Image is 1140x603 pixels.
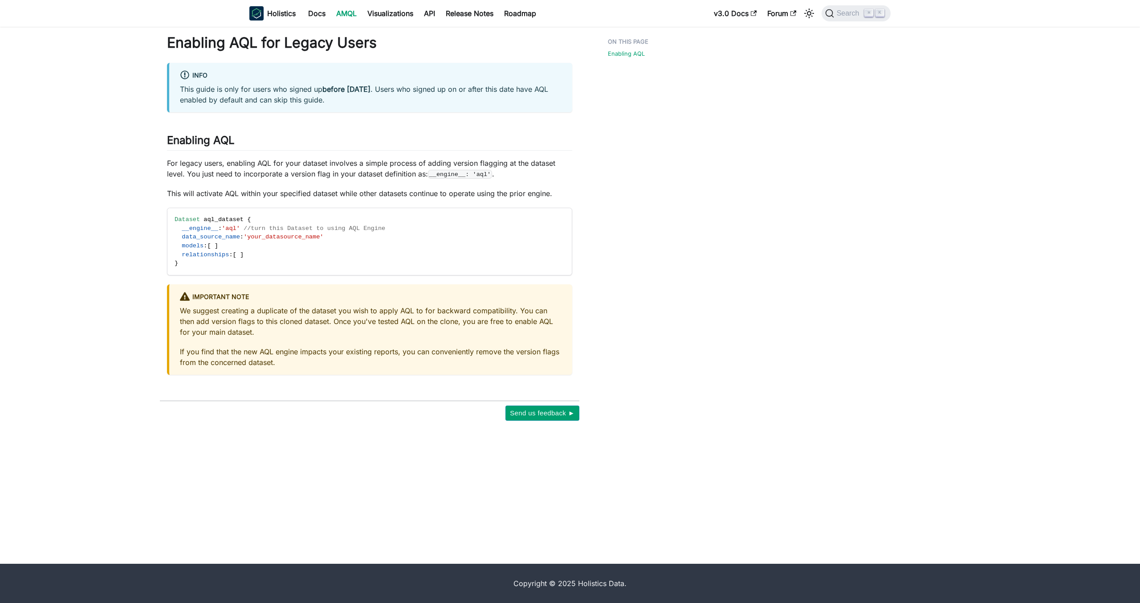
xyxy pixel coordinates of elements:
[180,346,562,368] p: If you find that the new AQL engine impacts your existing reports, you can conveniently remove th...
[834,9,865,17] span: Search
[419,6,440,21] a: API
[708,6,762,21] a: v3.0 Docs
[218,225,222,232] span: :
[180,84,562,105] p: This guide is only for users who signed up . Users who signed up on or after this date have AQL e...
[182,225,218,232] span: __engine__
[864,9,873,17] kbd: ⌘
[240,251,244,258] span: ]
[247,216,251,223] span: {
[440,6,499,21] a: Release Notes
[240,234,244,240] span: :
[180,291,562,303] div: Important Note
[204,216,244,223] span: aql_dataset
[175,216,200,223] span: Dataset
[822,5,891,21] button: Search (Command+K)
[233,251,236,258] span: [
[875,9,884,17] kbd: K
[322,85,370,94] strong: before [DATE]
[167,158,572,179] p: For legacy users, enabling AQL for your dataset involves a simple process of adding version flagg...
[505,406,579,421] button: Send us feedback ►
[428,170,492,179] code: __engine__: 'aql'
[167,134,572,151] h2: Enabling AQL
[510,407,575,419] span: Send us feedback ►
[180,70,562,82] div: info
[180,305,562,337] p: We suggest creating a duplicate of the dataset you wish to apply AQL to for backward compatibilit...
[182,242,204,249] span: models
[244,234,323,240] span: 'your_datasource_name'
[215,242,218,249] span: ]
[802,6,816,21] button: Switch between dark and light mode (currently light mode)
[204,242,207,249] span: :
[362,6,419,21] a: Visualizations
[207,242,211,249] span: [
[182,251,229,258] span: relationships
[229,251,232,258] span: :
[175,260,178,267] span: }
[287,578,853,589] div: Copyright © 2025 Holistics Data.
[249,6,264,21] img: Holistics
[331,6,362,21] a: AMQL
[182,234,240,240] span: data_source_name
[608,49,645,58] a: Enabling AQL
[167,34,572,52] h1: Enabling AQL for Legacy Users
[244,225,385,232] span: //turn this Dataset to using AQL Engine
[249,6,296,21] a: HolisticsHolistics
[303,6,331,21] a: Docs
[499,6,541,21] a: Roadmap
[762,6,802,21] a: Forum
[267,8,296,19] b: Holistics
[222,225,240,232] span: 'aql'
[167,188,572,199] p: This will activate AQL within your specified dataset while other datasets continue to operate usi...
